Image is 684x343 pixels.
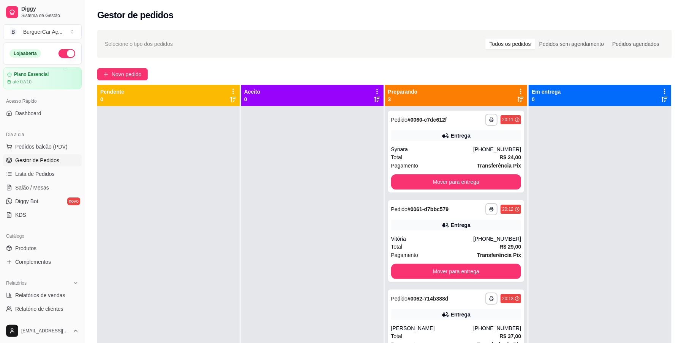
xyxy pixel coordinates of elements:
[473,235,521,243] div: [PHONE_NUMBER]
[21,13,79,19] span: Sistema de Gestão
[477,163,521,169] strong: Transferência Pix
[15,291,65,299] span: Relatórios de vendas
[502,117,513,123] div: 20:11
[15,170,55,178] span: Lista de Pedidos
[502,206,513,212] div: 20:12
[391,324,474,332] div: [PERSON_NAME]
[485,39,535,49] div: Todos os pedidos
[97,9,174,21] h2: Gestor de pedidos
[100,96,124,103] p: 0
[21,6,79,13] span: Diggy
[473,324,521,332] div: [PHONE_NUMBER]
[3,128,82,141] div: Dia a dia
[14,72,49,77] article: Plano Essencial
[3,95,82,107] div: Acesso Rápido
[408,206,449,212] strong: # 0061-d7bbc579
[3,322,82,340] button: [EMAIL_ADDRESS][DOMAIN_NAME]
[244,88,261,96] p: Aceito
[3,242,82,254] a: Produtos
[499,333,521,339] strong: R$ 37,00
[408,296,448,302] strong: # 0062-714b388d
[499,154,521,160] strong: R$ 24,00
[532,88,561,96] p: Em entrega
[15,143,68,150] span: Pedidos balcão (PDV)
[105,40,173,48] span: Selecione o tipo dos pedidos
[391,206,408,212] span: Pedido
[15,244,36,252] span: Produtos
[451,132,471,139] div: Entrega
[15,184,49,191] span: Salão / Mesas
[15,197,38,205] span: Diggy Bot
[3,256,82,268] a: Complementos
[3,289,82,301] a: Relatórios de vendas
[388,88,418,96] p: Preparando
[3,316,82,329] a: Relatório de mesas
[451,311,471,318] div: Entrega
[15,258,51,266] span: Complementos
[391,117,408,123] span: Pedido
[13,79,32,85] article: até 07/10
[9,49,41,58] div: Loja aberta
[391,264,521,279] button: Mover para entrega
[477,252,521,258] strong: Transferência Pix
[15,211,26,219] span: KDS
[3,168,82,180] a: Lista de Pedidos
[391,251,419,259] span: Pagamento
[244,96,261,103] p: 0
[3,154,82,166] a: Gestor de Pedidos
[391,332,403,340] span: Total
[391,146,474,153] div: Synara
[388,96,418,103] p: 3
[535,39,608,49] div: Pedidos sem agendamento
[451,221,471,229] div: Entrega
[391,153,403,161] span: Total
[391,243,403,251] span: Total
[97,68,148,80] button: Novo pedido
[3,303,82,315] a: Relatório de clientes
[391,174,521,190] button: Mover para entrega
[23,28,63,36] div: BurguerCar Aç ...
[112,70,142,78] span: Novo pedido
[15,110,41,117] span: Dashboard
[408,117,447,123] strong: # 0060-c7dc612f
[21,328,70,334] span: [EMAIL_ADDRESS][DOMAIN_NAME]
[3,182,82,194] a: Salão / Mesas
[3,141,82,153] button: Pedidos balcão (PDV)
[3,107,82,119] a: Dashboard
[499,244,521,250] strong: R$ 29,00
[15,305,63,313] span: Relatório de clientes
[532,96,561,103] p: 0
[502,296,513,302] div: 20:13
[6,280,27,286] span: Relatórios
[3,230,82,242] div: Catálogo
[3,195,82,207] a: Diggy Botnovo
[608,39,663,49] div: Pedidos agendados
[100,88,124,96] p: Pendente
[3,209,82,221] a: KDS
[3,24,82,39] button: Select a team
[391,235,474,243] div: Vitória
[15,157,59,164] span: Gestor de Pedidos
[9,28,17,36] span: B
[3,3,82,21] a: DiggySistema de Gestão
[3,67,82,89] a: Plano Essencialaté 07/10
[103,72,109,77] span: plus
[391,296,408,302] span: Pedido
[58,49,75,58] button: Alterar Status
[473,146,521,153] div: [PHONE_NUMBER]
[391,161,419,170] span: Pagamento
